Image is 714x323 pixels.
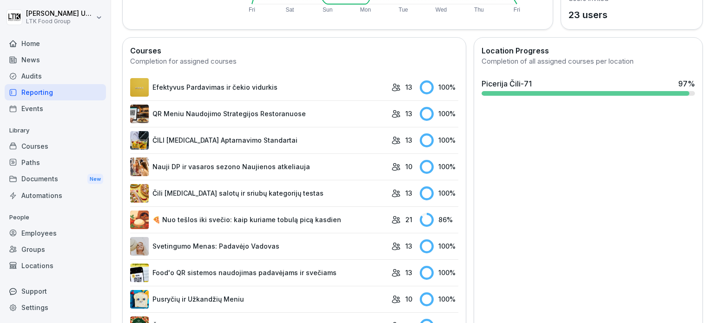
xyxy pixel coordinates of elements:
text: Fri [249,7,255,13]
a: Čili [MEDICAL_DATA] salotų ir sriubų kategorijų testas [130,184,387,203]
div: Completion of all assigned courses per location [482,56,695,67]
img: dej6gjdqwpq2b0keal1yif6b.png [130,131,149,150]
h2: Location Progress [482,45,695,56]
a: Groups [5,241,106,257]
p: 21 [405,215,412,224]
a: Paths [5,154,106,171]
img: ezydrv8ercmjbqoq1b2vv00y.png [130,264,149,282]
h2: Courses [130,45,458,56]
a: Pusryčių ir Užkandžių Meniu [130,290,387,309]
a: Events [5,100,106,117]
a: Food'o QR sistemos naudojimas padavėjams ir svečiams [130,264,387,282]
div: 86 % [420,213,458,227]
text: Thu [475,7,484,13]
a: Svetingumo Menas: Padavėjo Vadovas [130,237,387,256]
a: Employees [5,225,106,241]
text: Sun [323,7,332,13]
div: 100 % [420,239,458,253]
text: Sat [286,7,295,13]
a: DocumentsNew [5,171,106,188]
img: wnpqesb0ja9fwoknan9m59ep.png [130,237,149,256]
a: Efektyvus Pardavimas ir čekio vidurkis [130,78,387,97]
p: 13 [405,109,412,119]
img: i32ivo17vr8ipzoc40eewowb.png [130,78,149,97]
a: News [5,52,106,68]
div: 100 % [420,292,458,306]
text: Tue [399,7,409,13]
a: ČILI [MEDICAL_DATA] Aptarnavimo Standartai [130,131,387,150]
p: [PERSON_NAME] Umbrasaitė [26,10,94,18]
img: zldzehtp7ktap1mwmoqmhhoz.png [130,105,149,123]
a: Reporting [5,84,106,100]
text: Wed [436,7,447,13]
p: Library [5,123,106,138]
a: Automations [5,187,106,204]
a: Courses [5,138,106,154]
div: Completion for assigned courses [130,56,458,67]
img: r6wzbpj60dgtzxj6tcfj9nqf.png [130,184,149,203]
p: 23 users [569,8,608,22]
p: 13 [405,82,412,92]
div: Picerija Čili-71 [482,78,532,89]
div: 100 % [420,80,458,94]
text: Mon [360,7,371,13]
p: 13 [405,268,412,277]
p: 10 [405,294,412,304]
div: 100 % [420,160,458,174]
a: 🍕 Nuo tešlos iki svečio: kaip kuriame tobulą picą kasdien [130,211,387,229]
div: 100 % [420,186,458,200]
p: 13 [405,241,412,251]
div: Support [5,283,106,299]
a: Home [5,35,106,52]
p: LTK Food Group [26,18,94,25]
p: 10 [405,162,412,171]
img: fm2xlnd4abxcjct7hdb1279s.png [130,211,149,229]
div: Documents [5,171,106,188]
p: 13 [405,135,412,145]
div: New [87,174,103,185]
div: 100 % [420,107,458,121]
p: People [5,210,106,225]
a: Settings [5,299,106,316]
img: u49ee7h6de0efkuueawfgupt.png [130,158,149,176]
a: Nauji DP ir vasaros sezono Naujienos atkeliauja [130,158,387,176]
div: 97 % [678,78,695,89]
div: 100 % [420,266,458,280]
a: QR Meniu Naudojimo Strategijos Restoranuose [130,105,387,123]
a: Audits [5,68,106,84]
div: 100 % [420,133,458,147]
p: 13 [405,188,412,198]
a: Picerija Čili-7197% [478,74,699,99]
a: Locations [5,257,106,274]
text: Fri [514,7,521,13]
img: pe4agwvl0z5rluhodf6xscve.png [130,290,149,309]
